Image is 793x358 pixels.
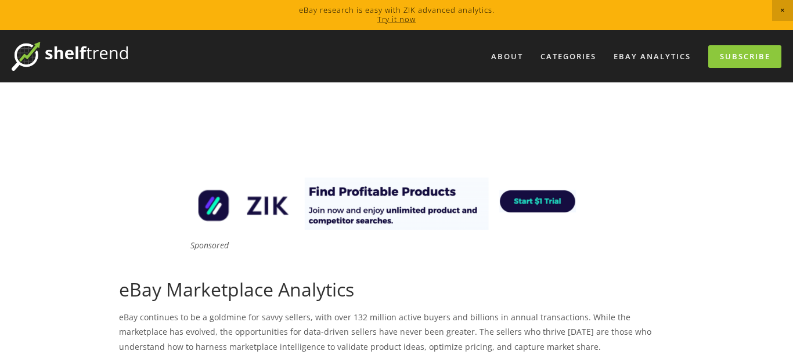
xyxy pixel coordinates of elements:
[119,310,674,354] p: eBay continues to be a goldmine for savvy sellers, with over 132 million active buyers and billio...
[377,14,416,24] a: Try it now
[708,45,781,68] a: Subscribe
[12,42,128,71] img: ShelfTrend
[533,47,604,66] div: Categories
[119,279,674,301] h1: eBay Marketplace Analytics
[606,47,698,66] a: eBay Analytics
[190,240,229,251] em: Sponsored
[484,47,531,66] a: About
